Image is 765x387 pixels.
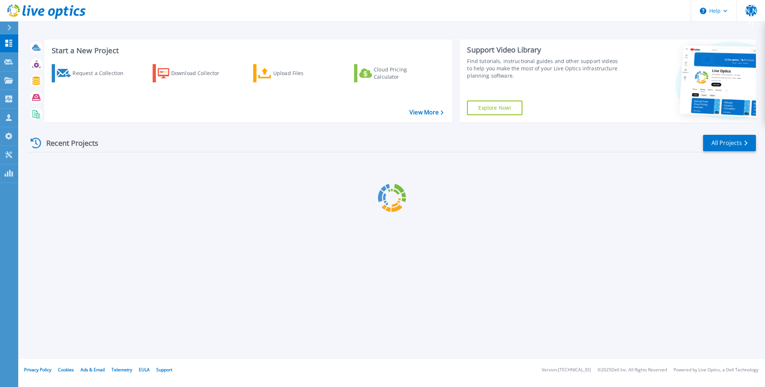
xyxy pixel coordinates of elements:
[409,109,443,116] a: View More
[72,66,131,81] div: Request a Collection
[171,66,229,81] div: Download Collector
[139,367,150,373] a: EULA
[52,47,443,55] h3: Start a New Project
[273,66,331,81] div: Upload Files
[467,101,522,115] a: Explore Now!
[467,45,619,55] div: Support Video Library
[374,66,432,81] div: Cloud Pricing Calculator
[58,367,74,373] a: Cookies
[597,368,667,372] li: © 2025 Dell Inc. All Rights Reserved
[703,135,756,151] a: All Projects
[674,368,758,372] li: Powered by Live Optics, a Dell Technology
[542,368,591,372] li: Version: [TECHNICAL_ID]
[28,134,108,152] div: Recent Projects
[111,367,132,373] a: Telemetry
[467,58,619,79] div: Find tutorials, instructional guides and other support videos to help you make the most of your L...
[81,367,105,373] a: Ads & Email
[153,64,234,82] a: Download Collector
[156,367,172,373] a: Support
[24,367,51,373] a: Privacy Policy
[52,64,133,82] a: Request a Collection
[253,64,334,82] a: Upload Files
[354,64,435,82] a: Cloud Pricing Calculator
